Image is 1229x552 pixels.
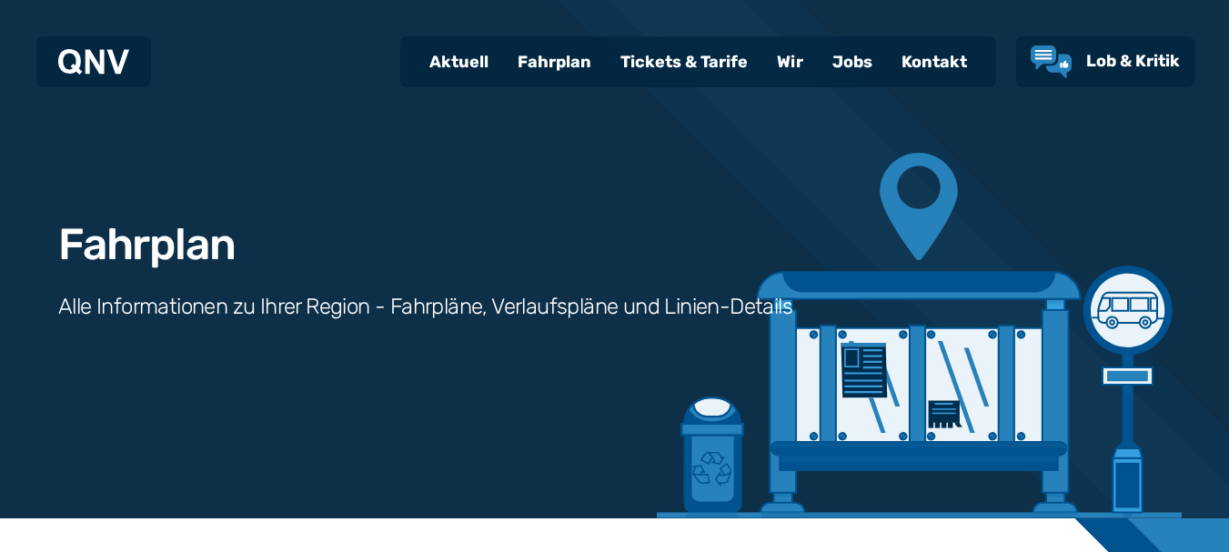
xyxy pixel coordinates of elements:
[58,49,129,75] img: QNV Logo
[58,44,129,80] a: QNV Logo
[606,38,762,85] a: Tickets & Tarife
[1031,45,1180,78] a: Lob & Kritik
[818,38,887,85] a: Jobs
[58,223,235,266] h1: Fahrplan
[887,38,982,85] a: Kontakt
[415,38,503,85] a: Aktuell
[1086,51,1180,71] span: Lob & Kritik
[762,38,818,85] a: Wir
[503,38,606,85] a: Fahrplan
[58,292,792,321] h3: Alle Informationen zu Ihrer Region - Fahrpläne, Verlaufspläne und Linien-Details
